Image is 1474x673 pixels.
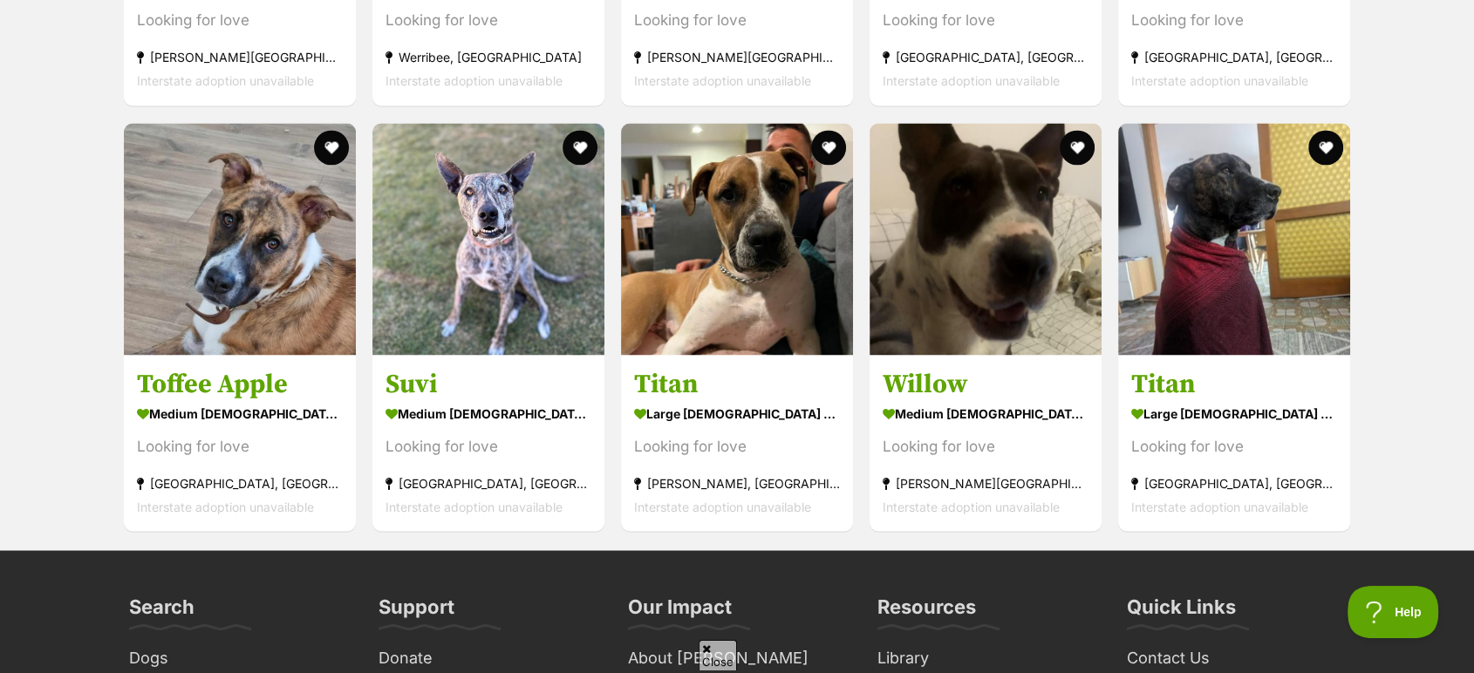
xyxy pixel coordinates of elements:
h3: Resources [877,594,976,629]
div: Looking for love [386,10,591,33]
div: [GEOGRAPHIC_DATA], [GEOGRAPHIC_DATA] [1131,46,1337,70]
span: Close [699,640,737,670]
img: Suvi [372,123,604,355]
div: medium [DEMOGRAPHIC_DATA] Dog [137,400,343,425]
h3: Support [379,594,454,629]
span: Interstate adoption unavailable [1131,499,1308,513]
a: Contact Us [1120,644,1352,671]
h3: Our Impact [628,594,732,629]
div: Looking for love [1131,434,1337,458]
a: About [PERSON_NAME] [621,644,853,671]
div: Looking for love [137,434,343,458]
div: Werribee, [GEOGRAPHIC_DATA] [386,46,591,70]
div: [PERSON_NAME][GEOGRAPHIC_DATA] [634,46,840,70]
span: Interstate adoption unavailable [634,74,811,89]
button: favourite [563,130,597,165]
iframe: Help Scout Beacon - Open [1348,586,1439,638]
span: Interstate adoption unavailable [137,74,314,89]
img: Titan [621,123,853,355]
a: Willow medium [DEMOGRAPHIC_DATA] Dog Looking for love [PERSON_NAME][GEOGRAPHIC_DATA] Interstate a... [870,354,1102,531]
div: medium [DEMOGRAPHIC_DATA] Dog [386,400,591,425]
h3: Toffee Apple [137,367,343,400]
div: [PERSON_NAME], [GEOGRAPHIC_DATA] [634,471,840,494]
a: Dogs [122,644,354,671]
div: large [DEMOGRAPHIC_DATA] Dog [634,400,840,425]
h3: Quick Links [1127,594,1236,629]
a: Library [870,644,1102,671]
div: Looking for love [137,10,343,33]
h3: Willow [883,367,1088,400]
img: Willow [870,123,1102,355]
h3: Titan [634,367,840,400]
span: Interstate adoption unavailable [137,499,314,513]
div: [GEOGRAPHIC_DATA], [GEOGRAPHIC_DATA] [137,471,343,494]
img: Toffee Apple [124,123,356,355]
button: favourite [1308,130,1343,165]
span: Interstate adoption unavailable [634,499,811,513]
button: favourite [811,130,846,165]
div: [GEOGRAPHIC_DATA], [GEOGRAPHIC_DATA] [386,471,591,494]
div: large [DEMOGRAPHIC_DATA] Dog [1131,400,1337,425]
span: Interstate adoption unavailable [883,499,1060,513]
button: favourite [1060,130,1095,165]
h3: Search [129,594,194,629]
div: [GEOGRAPHIC_DATA], [GEOGRAPHIC_DATA] [1131,471,1337,494]
div: Looking for love [1131,10,1337,33]
div: Looking for love [634,10,840,33]
a: Toffee Apple medium [DEMOGRAPHIC_DATA] Dog Looking for love [GEOGRAPHIC_DATA], [GEOGRAPHIC_DATA] ... [124,354,356,531]
div: [GEOGRAPHIC_DATA], [GEOGRAPHIC_DATA] [883,46,1088,70]
span: Interstate adoption unavailable [1131,74,1308,89]
div: [PERSON_NAME][GEOGRAPHIC_DATA] [137,46,343,70]
div: Looking for love [883,434,1088,458]
div: [PERSON_NAME][GEOGRAPHIC_DATA] [883,471,1088,494]
div: Looking for love [386,434,591,458]
img: Titan [1118,123,1350,355]
button: favourite [314,130,349,165]
h3: Suvi [386,367,591,400]
span: Interstate adoption unavailable [883,74,1060,89]
span: Interstate adoption unavailable [386,499,563,513]
span: Interstate adoption unavailable [386,74,563,89]
a: Titan large [DEMOGRAPHIC_DATA] Dog Looking for love [GEOGRAPHIC_DATA], [GEOGRAPHIC_DATA] Intersta... [1118,354,1350,531]
div: medium [DEMOGRAPHIC_DATA] Dog [883,400,1088,425]
div: Looking for love [883,10,1088,33]
a: Donate [372,644,604,671]
h3: Titan [1131,367,1337,400]
a: Titan large [DEMOGRAPHIC_DATA] Dog Looking for love [PERSON_NAME], [GEOGRAPHIC_DATA] Interstate a... [621,354,853,531]
div: Looking for love [634,434,840,458]
a: Suvi medium [DEMOGRAPHIC_DATA] Dog Looking for love [GEOGRAPHIC_DATA], [GEOGRAPHIC_DATA] Intersta... [372,354,604,531]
